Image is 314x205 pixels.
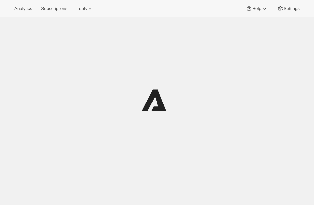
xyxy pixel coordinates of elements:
[242,4,272,13] button: Help
[77,6,87,11] span: Tools
[73,4,97,13] button: Tools
[252,6,261,11] span: Help
[41,6,67,11] span: Subscriptions
[11,4,36,13] button: Analytics
[37,4,71,13] button: Subscriptions
[273,4,303,13] button: Settings
[284,6,300,11] span: Settings
[14,6,32,11] span: Analytics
